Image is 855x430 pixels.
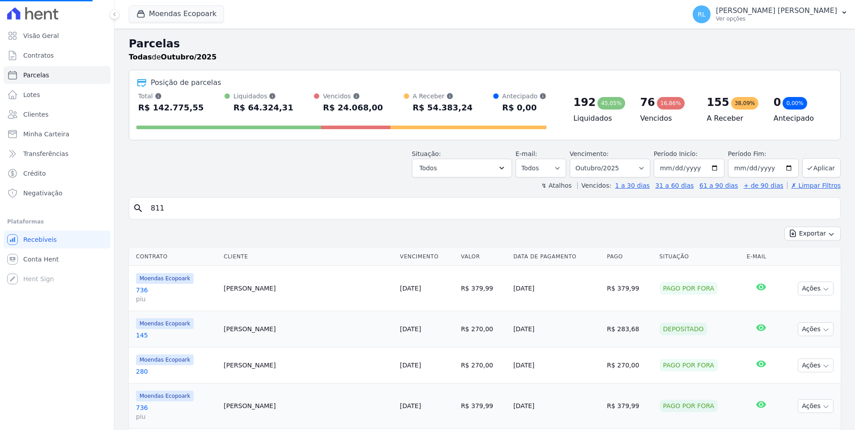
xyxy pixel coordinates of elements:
h4: Antecipado [774,113,826,124]
span: Moendas Ecopoark [136,391,194,401]
a: Recebíveis [4,231,110,249]
span: Minha Carteira [23,130,69,139]
button: Ações [798,282,834,295]
th: Vencimento [396,248,457,266]
div: Depositado [660,323,707,335]
td: [PERSON_NAME] [220,266,396,311]
div: 192 [573,95,596,110]
div: 76 [640,95,655,110]
span: Moendas Ecopoark [136,354,194,365]
h4: Liquidados [573,113,626,124]
span: Lotes [23,90,40,99]
td: R$ 270,00 [457,347,510,384]
label: ↯ Atalhos [541,182,571,189]
td: [DATE] [510,384,603,429]
div: 45,05% [597,97,625,110]
span: Negativação [23,189,63,198]
th: Valor [457,248,510,266]
label: E-mail: [516,150,538,157]
h2: Parcelas [129,36,841,52]
button: Aplicar [802,158,841,177]
span: Moendas Ecopoark [136,318,194,329]
h4: A Receber [707,113,759,124]
a: 736piu [136,286,216,304]
span: Recebíveis [23,235,57,244]
a: Transferências [4,145,110,163]
td: R$ 379,99 [457,384,510,429]
div: Posição de parcelas [151,77,221,88]
a: 736piu [136,403,216,421]
th: E-mail [743,248,779,266]
label: Vencimento: [570,150,609,157]
span: Crédito [23,169,46,178]
a: Lotes [4,86,110,104]
button: Moendas Ecopoark [129,5,224,22]
p: de [129,52,216,63]
th: Pago [603,248,656,266]
a: Crédito [4,164,110,182]
div: Pago por fora [660,359,718,371]
div: R$ 54.383,24 [413,101,473,115]
a: [DATE] [400,402,421,409]
label: Período Inicío: [654,150,698,157]
button: Todos [412,159,512,177]
th: Contrato [129,248,220,266]
a: Contratos [4,46,110,64]
div: R$ 142.775,55 [138,101,204,115]
div: R$ 0,00 [502,101,546,115]
td: [DATE] [510,266,603,311]
div: Liquidados [233,92,293,101]
h4: Vencidos [640,113,692,124]
a: ✗ Limpar Filtros [787,182,841,189]
i: search [133,203,144,214]
th: Situação [656,248,743,266]
span: Contratos [23,51,54,60]
div: Pago por fora [660,400,718,412]
a: 280 [136,367,216,376]
a: Clientes [4,105,110,123]
label: Período Fim: [728,149,799,159]
a: Minha Carteira [4,125,110,143]
td: R$ 379,99 [603,266,656,311]
span: Clientes [23,110,48,119]
a: Parcelas [4,66,110,84]
a: 31 a 60 dias [655,182,694,189]
span: piu [136,295,216,304]
p: [PERSON_NAME] [PERSON_NAME] [716,6,837,15]
strong: Outubro/2025 [161,53,217,61]
span: piu [136,412,216,421]
button: Ações [798,399,834,413]
span: Conta Hent [23,255,59,264]
label: Vencidos: [577,182,611,189]
span: Todos [419,163,437,173]
td: R$ 379,99 [603,384,656,429]
div: 155 [707,95,729,110]
input: Buscar por nome do lote ou do cliente [145,199,837,217]
td: R$ 270,00 [457,311,510,347]
button: Ações [798,322,834,336]
div: Antecipado [502,92,546,101]
td: R$ 270,00 [603,347,656,384]
a: 61 a 90 dias [699,182,738,189]
div: Plataformas [7,216,107,227]
th: Cliente [220,248,396,266]
label: Situação: [412,150,441,157]
strong: Todas [129,53,152,61]
div: 0,00% [783,97,807,110]
div: A Receber [413,92,473,101]
a: Visão Geral [4,27,110,45]
span: Visão Geral [23,31,59,40]
a: Negativação [4,184,110,202]
div: Pago por fora [660,282,718,295]
td: R$ 283,68 [603,311,656,347]
div: R$ 24.068,00 [323,101,383,115]
a: Conta Hent [4,250,110,268]
span: Parcelas [23,71,49,80]
button: RL [PERSON_NAME] [PERSON_NAME] Ver opções [686,2,855,27]
div: R$ 64.324,31 [233,101,293,115]
div: Total [138,92,204,101]
div: Vencidos [323,92,383,101]
a: [DATE] [400,362,421,369]
span: Transferências [23,149,68,158]
div: 16,86% [657,97,685,110]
